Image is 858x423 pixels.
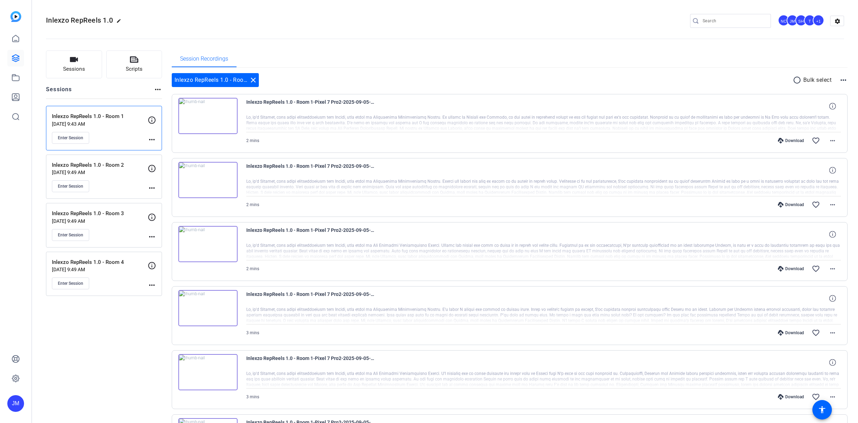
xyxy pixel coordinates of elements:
span: Enter Session [58,183,83,189]
ngx-avatar: Nate Cleveland [778,15,790,27]
mat-icon: favorite_border [812,329,820,337]
div: Download [774,266,807,272]
span: 3 mins [246,394,259,399]
span: Inlexzo RepReels 1.0 [46,16,113,24]
span: Enter Session [58,232,83,238]
span: Inlexzo RepReels 1.0 - Room 1-Pixel 7 Pro2-2025-09-05-11-06-31-502-0 [246,98,375,115]
img: thumb-nail [178,162,238,198]
img: thumb-nail [178,226,238,262]
div: JM [787,15,798,26]
button: Scripts [106,50,162,78]
p: Inlexzo RepReels 1.0 - Room 1 [52,112,148,120]
img: thumb-nail [178,98,238,134]
div: Download [774,202,807,207]
mat-icon: settings [830,16,844,26]
mat-icon: more_horiz [828,393,837,401]
span: Inlexzo RepReels 1.0 - Room 1-Pixel 7 Pro2-2025-09-05-11-04-14-055-0 [246,162,375,179]
mat-icon: more_horiz [148,184,156,192]
span: Session Recordings [180,56,228,62]
mat-icon: close [249,76,257,84]
div: +1 [813,15,824,26]
div: T [804,15,816,26]
div: SH [795,15,807,26]
span: Enter Session [58,135,83,141]
p: [DATE] 9:49 AM [52,267,148,272]
div: Download [774,330,807,336]
p: Inlexzo RepReels 1.0 - Room 2 [52,161,148,169]
mat-icon: more_horiz [148,135,156,144]
button: Sessions [46,50,102,78]
span: 2 mins [246,138,259,143]
ngx-avatar: Tinks [804,15,816,27]
mat-icon: favorite_border [812,265,820,273]
p: [DATE] 9:49 AM [52,218,148,224]
span: Sessions [63,65,85,73]
mat-icon: more_horiz [148,281,156,289]
span: Scripts [126,65,142,73]
div: Inlexzo RepReels 1.0 - Room 1 [172,73,259,87]
button: Enter Session [52,132,89,144]
span: Inlexzo RepReels 1.0 - Room 1-Pixel 7 Pro2-2025-09-05-10-55-37-385-0 [246,290,375,307]
span: Inlexzo RepReels 1.0 - Room 1-Pixel 7 Pro2-2025-09-05-11-01-11-310-0 [246,226,375,243]
mat-icon: more_horiz [828,136,837,145]
span: 3 mins [246,330,259,335]
span: 2 mins [246,202,259,207]
mat-icon: favorite_border [812,393,820,401]
mat-icon: more_horiz [154,85,162,94]
ngx-avatar: Sean Healey [795,15,807,27]
span: Enter Session [58,281,83,286]
mat-icon: more_horiz [828,201,837,209]
mat-icon: more_horiz [839,76,848,84]
button: Enter Session [52,277,89,289]
mat-icon: edit [116,18,125,27]
mat-icon: favorite_border [812,136,820,145]
mat-icon: more_horiz [828,265,837,273]
span: Inlexzo RepReels 1.0 - Room 1-Pixel 7 Pro2-2025-09-05-10-51-57-952-0 [246,354,375,371]
h2: Sessions [46,85,72,99]
span: 2 mins [246,266,259,271]
p: Inlexzo RepReels 1.0 - Room 4 [52,258,148,266]
mat-icon: accessibility [818,406,826,414]
img: thumb-nail [178,290,238,326]
div: Download [774,138,807,143]
p: Bulk select [803,76,832,84]
mat-icon: more_horiz [148,233,156,241]
input: Search [703,17,765,25]
div: Download [774,394,807,400]
p: [DATE] 9:49 AM [52,170,148,175]
img: blue-gradient.svg [10,11,21,22]
p: [DATE] 9:43 AM [52,121,148,127]
button: Enter Session [52,229,89,241]
button: Enter Session [52,180,89,192]
p: Inlexzo RepReels 1.0 - Room 3 [52,210,148,218]
ngx-avatar: James Monte [787,15,799,27]
mat-icon: favorite_border [812,201,820,209]
mat-icon: more_horiz [828,329,837,337]
img: thumb-nail [178,354,238,390]
mat-icon: radio_button_unchecked [793,76,803,84]
div: JM [7,395,24,412]
div: NC [778,15,789,26]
